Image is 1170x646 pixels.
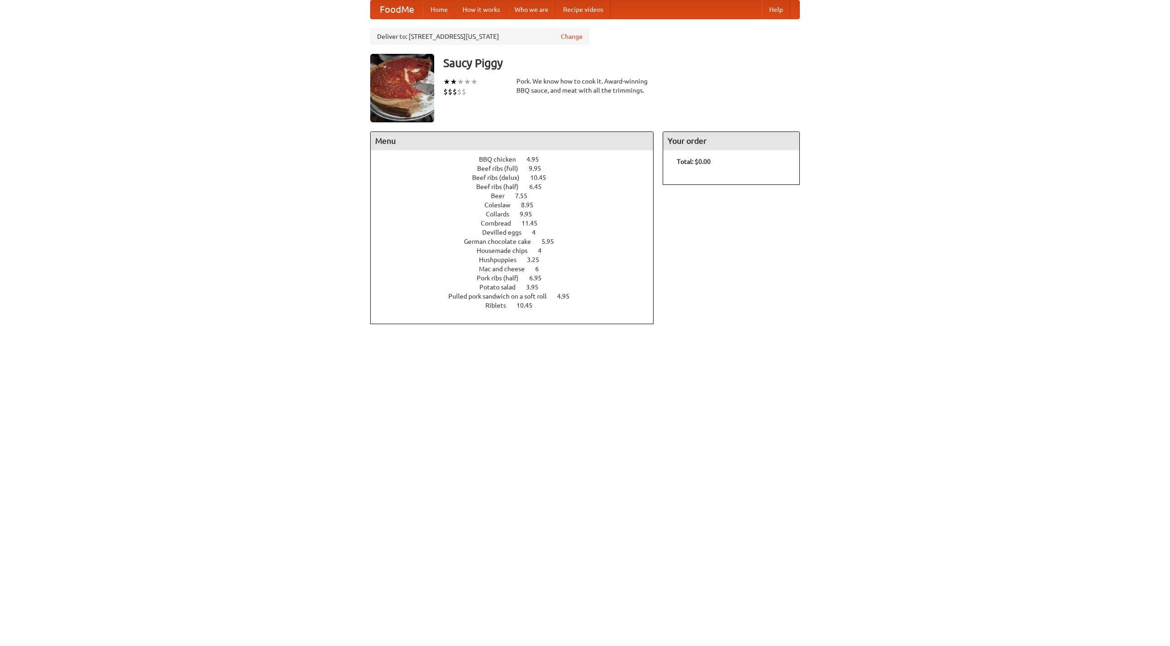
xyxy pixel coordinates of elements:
li: ★ [457,77,464,87]
span: 10.45 [516,302,542,309]
span: Pulled pork sandwich on a soft roll [448,293,556,300]
span: 3.95 [526,284,548,291]
li: ★ [450,77,457,87]
li: $ [457,87,462,97]
a: Home [423,0,455,19]
a: Recipe videos [556,0,611,19]
span: Potato salad [479,284,525,291]
a: Cornbread 11.45 [481,220,554,227]
span: 5.95 [542,238,563,245]
a: Help [762,0,790,19]
img: angular.jpg [370,54,434,122]
a: Beef ribs (full) 9.95 [477,165,558,172]
span: 10.45 [530,174,555,181]
li: $ [448,87,452,97]
a: Hushpuppies 3.25 [479,256,556,263]
div: Deliver to: [STREET_ADDRESS][US_STATE] [370,28,590,45]
a: Potato salad 3.95 [479,284,555,291]
span: Hushpuppies [479,256,526,263]
span: 8.95 [521,201,542,209]
h3: Saucy Piggy [443,54,800,72]
a: Change [561,32,583,41]
span: Beef ribs (delux) [472,174,529,181]
span: Mac and cheese [479,265,534,273]
span: Beef ribs (half) [476,183,528,190]
span: Beer [491,192,514,200]
span: Beef ribs (full) [477,165,527,172]
a: Beef ribs (delux) 10.45 [472,174,563,181]
span: 9.95 [520,210,541,218]
a: Housemade chips 4 [477,247,558,254]
li: ★ [443,77,450,87]
span: Pork ribs (half) [477,274,528,282]
li: ★ [464,77,471,87]
span: 11.45 [521,220,547,227]
span: 3.25 [527,256,548,263]
span: Cornbread [481,220,520,227]
span: 4 [532,229,545,236]
span: Riblets [485,302,515,309]
a: Mac and cheese 6 [479,265,556,273]
li: $ [443,87,448,97]
div: Pork. We know how to cook it. Award-winning BBQ sauce, and meat with all the trimmings. [516,77,654,95]
span: Coleslaw [484,201,520,209]
a: FoodMe [371,0,423,19]
a: Pulled pork sandwich on a soft roll 4.95 [448,293,586,300]
a: BBQ chicken 4.95 [479,156,556,163]
a: Devilled eggs 4 [482,229,553,236]
span: 9.95 [529,165,550,172]
span: 4.95 [557,293,579,300]
b: Total: $0.00 [677,158,711,165]
span: 7.55 [515,192,537,200]
h4: Menu [371,132,653,150]
span: 4 [538,247,551,254]
span: 6 [535,265,548,273]
span: German chocolate cake [464,238,540,245]
span: Devilled eggs [482,229,531,236]
a: Who we are [507,0,556,19]
h4: Your order [663,132,799,150]
a: Beef ribs (half) 6.45 [476,183,558,190]
a: Riblets 10.45 [485,302,549,309]
span: 4.95 [526,156,548,163]
span: 6.95 [529,274,551,282]
span: 6.45 [529,183,551,190]
a: German chocolate cake 5.95 [464,238,571,245]
span: Collards [486,210,518,218]
li: $ [462,87,466,97]
a: How it works [455,0,507,19]
a: Beer 7.55 [491,192,544,200]
span: BBQ chicken [479,156,525,163]
a: Pork ribs (half) 6.95 [477,274,558,282]
span: Housemade chips [477,247,537,254]
a: Coleslaw 8.95 [484,201,550,209]
a: Collards 9.95 [486,210,549,218]
li: ★ [471,77,478,87]
li: $ [452,87,457,97]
